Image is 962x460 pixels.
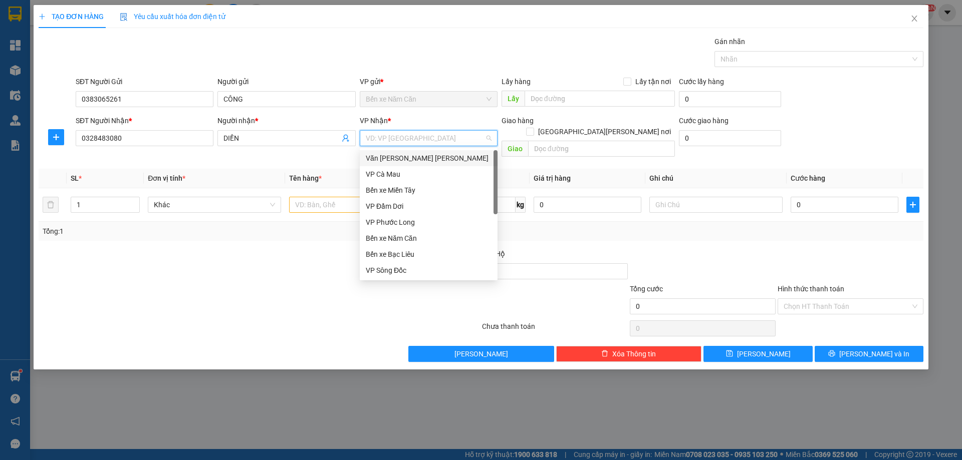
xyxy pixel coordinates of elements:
span: Khác [154,197,275,212]
span: Giao [502,141,528,157]
input: Cước giao hàng [679,130,781,146]
span: plus [49,133,64,141]
input: Ghi Chú [649,197,783,213]
div: Bến xe Miền Tây [360,182,498,198]
input: VD: Bàn, Ghế [289,197,422,213]
div: Bến xe Bạc Liêu [360,246,498,262]
div: VP Phước Long [360,214,498,230]
div: Văn phòng Hồ Chí Minh [360,150,498,166]
div: VP Cà Mau [366,169,492,180]
span: Tên hàng [289,174,322,182]
span: Thu Hộ [482,250,505,258]
button: save[PERSON_NAME] [703,346,812,362]
span: Cước hàng [791,174,825,182]
span: [PERSON_NAME] [737,348,791,359]
span: TẠO ĐƠN HÀNG [39,13,104,21]
th: Ghi chú [645,169,787,188]
span: Yêu cầu xuất hóa đơn điện tử [120,13,225,21]
span: printer [828,350,835,358]
div: VP Đầm Dơi [366,201,492,212]
div: VP Phước Long [366,217,492,228]
div: Bến xe Bạc Liêu [366,249,492,260]
span: Đơn vị tính [148,174,185,182]
span: VP Nhận [360,117,388,125]
span: save [726,350,733,358]
div: Bến xe Năm Căn [360,230,498,246]
span: Giá trị hàng [534,174,571,182]
div: VP gửi [360,76,498,87]
span: Xóa Thông tin [612,348,656,359]
span: delete [601,350,608,358]
div: VP Đầm Dơi [360,198,498,214]
div: Chưa thanh toán [481,321,629,338]
span: [GEOGRAPHIC_DATA][PERSON_NAME] nơi [534,126,675,137]
input: Dọc đường [525,91,675,107]
div: VP Sông Đốc [366,265,492,276]
div: SĐT Người Gửi [76,76,213,87]
div: Người nhận [217,115,355,126]
label: Hình thức thanh toán [778,285,844,293]
button: Close [900,5,928,33]
span: Giao hàng [502,117,534,125]
div: VP Sông Đốc [360,262,498,278]
input: Cước lấy hàng [679,91,781,107]
div: VP Cà Mau [360,166,498,182]
label: Cước giao hàng [679,117,729,125]
span: kg [516,197,526,213]
span: [PERSON_NAME] [454,348,508,359]
span: Lấy [502,91,525,107]
label: Gán nhãn [714,38,745,46]
input: 0 [534,197,641,213]
button: plus [48,129,64,145]
div: Văn [PERSON_NAME] [PERSON_NAME] [366,153,492,164]
div: Tổng: 1 [43,226,371,237]
span: Tổng cước [630,285,663,293]
div: Người gửi [217,76,355,87]
button: [PERSON_NAME] [408,346,554,362]
span: close [910,15,918,23]
span: Bến xe Năm Căn [366,92,492,107]
img: icon [120,13,128,21]
button: deleteXóa Thông tin [556,346,702,362]
label: Cước lấy hàng [679,78,724,86]
input: Dọc đường [528,141,675,157]
div: Bến xe Miền Tây [366,185,492,196]
span: [PERSON_NAME] và In [839,348,909,359]
span: Lấy hàng [502,78,531,86]
div: SĐT Người Nhận [76,115,213,126]
span: user-add [342,134,350,142]
button: printer[PERSON_NAME] và In [815,346,923,362]
span: plus [39,13,46,20]
span: SL [71,174,79,182]
button: plus [906,197,919,213]
span: plus [907,201,919,209]
button: delete [43,197,59,213]
span: Lấy tận nơi [631,76,675,87]
div: Bến xe Năm Căn [366,233,492,244]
